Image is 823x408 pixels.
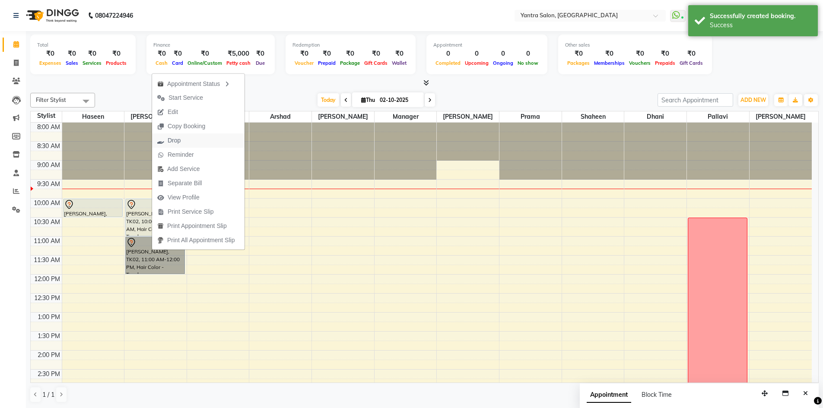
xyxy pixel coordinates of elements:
span: Filter Stylist [36,96,66,103]
div: ₹0 [64,49,80,59]
span: Pallavi [687,111,749,122]
span: Wallet [390,60,409,66]
img: add-service.png [157,166,164,172]
span: Vouchers [627,60,653,66]
div: ₹0 [390,49,409,59]
span: Start Service [168,93,203,102]
span: Prama [499,111,562,122]
div: 8:00 AM [35,123,62,132]
span: Copy Booking [168,122,205,131]
span: Block Time [642,391,672,399]
span: Edit [168,108,178,117]
span: Dhani [624,111,686,122]
span: Prepaid [316,60,338,66]
b: 08047224946 [95,3,133,28]
div: ₹0 [170,49,185,59]
span: Manager [375,111,437,122]
button: ADD NEW [738,94,768,106]
span: Separate Bill [168,179,202,188]
div: ₹0 [253,49,268,59]
img: printall.png [157,237,164,244]
span: [PERSON_NAME] [437,111,499,122]
div: ₹0 [104,49,129,59]
div: 12:00 PM [32,275,62,284]
div: ₹0 [316,49,338,59]
div: Other sales [565,41,705,49]
div: 2:00 PM [36,351,62,360]
span: Haseen [62,111,124,122]
div: Redemption [292,41,409,49]
div: Successfully created booking. [710,12,811,21]
span: Sales [64,60,80,66]
span: Cash [153,60,170,66]
span: Card [170,60,185,66]
div: ₹0 [653,49,677,59]
div: ₹0 [153,49,170,59]
span: View Profile [168,193,200,202]
div: ₹0 [292,49,316,59]
span: [PERSON_NAME] [750,111,812,122]
span: Reminder [168,150,194,159]
span: Shaheen [562,111,624,122]
span: Print Service Slip [168,207,214,216]
div: Stylist [31,111,62,120]
div: ₹0 [627,49,653,59]
div: 9:30 AM [35,180,62,189]
div: 9:00 AM [35,161,62,170]
div: 1:30 PM [36,332,62,341]
div: ₹0 [362,49,390,59]
span: Products [104,60,129,66]
input: Search Appointment [658,93,733,107]
div: ₹0 [338,49,362,59]
img: printapt.png [157,223,164,229]
div: ₹0 [37,49,64,59]
span: Appointment [587,387,631,403]
span: Gift Cards [677,60,705,66]
span: Upcoming [463,60,491,66]
div: ₹0 [80,49,104,59]
div: ₹5,000 [224,49,253,59]
div: 10:30 AM [32,218,62,227]
span: Gift Cards [362,60,390,66]
span: [PERSON_NAME] [124,111,187,122]
div: 0 [463,49,491,59]
div: Finance [153,41,268,49]
div: ₹0 [565,49,592,59]
div: Appointment [433,41,540,49]
span: Ongoing [491,60,515,66]
div: Success [710,21,811,30]
div: Total [37,41,129,49]
span: Packages [565,60,592,66]
div: 0 [491,49,515,59]
span: Package [338,60,362,66]
div: 10:00 AM [32,199,62,208]
span: Prepaids [653,60,677,66]
div: 0 [515,49,540,59]
span: Completed [433,60,463,66]
div: 2:30 PM [36,370,62,379]
div: ₹0 [185,49,224,59]
span: Drop [168,136,181,145]
div: 11:30 AM [32,256,62,265]
span: Add Service [167,164,200,174]
span: Due [254,60,267,66]
div: 8:30 AM [35,142,62,151]
span: Expenses [37,60,64,66]
span: Voucher [292,60,316,66]
span: ADD NEW [740,97,766,103]
div: [PERSON_NAME], TK02, 10:00 AM-11:00 AM, Hair Color - Touchup [126,199,184,236]
span: Print Appointment Slip [167,221,227,231]
span: Thu [359,97,377,103]
button: Close [799,387,812,400]
div: 0 [433,49,463,59]
span: Services [80,60,104,66]
span: Arshad [249,111,311,122]
div: ₹0 [592,49,627,59]
span: Petty cash [224,60,253,66]
div: [PERSON_NAME], TK01, 10:00 AM-10:30 AM, Hair Cut - [DEMOGRAPHIC_DATA] [64,199,122,217]
img: apt_status.png [157,81,164,87]
div: Appointment Status [152,76,245,91]
span: Today [318,93,339,107]
span: Print All Appointment Slip [167,236,235,245]
span: Online/Custom [185,60,224,66]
